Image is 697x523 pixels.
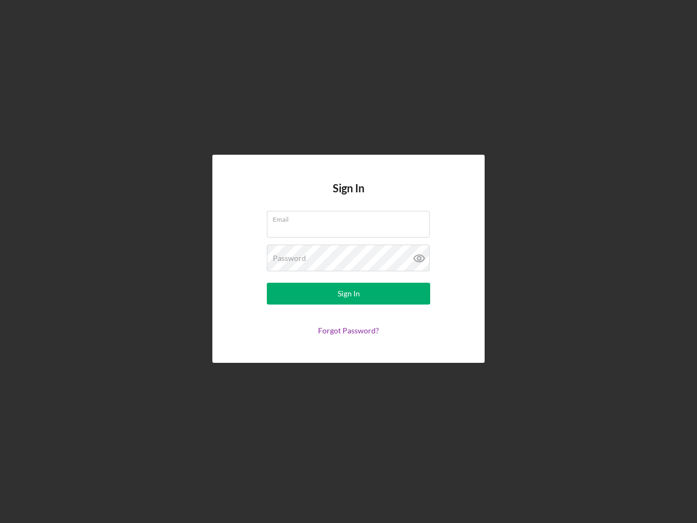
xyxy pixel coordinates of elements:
[267,283,430,305] button: Sign In
[333,182,364,211] h4: Sign In
[273,211,430,223] label: Email
[273,254,306,263] label: Password
[318,326,379,335] a: Forgot Password?
[338,283,360,305] div: Sign In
